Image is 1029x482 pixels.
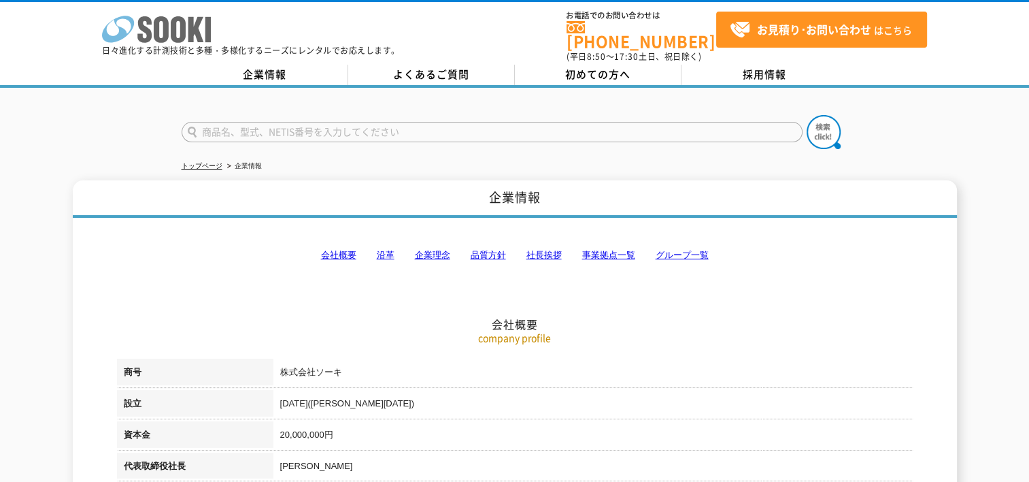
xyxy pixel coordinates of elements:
[567,21,716,49] a: [PHONE_NUMBER]
[565,67,630,82] span: 初めての方へ
[117,359,273,390] th: 商号
[273,359,913,390] td: 株式会社ソーキ
[716,12,927,48] a: お見積り･お問い合わせはこちら
[102,46,400,54] p: 日々進化する計測技術と多種・多様化するニーズにレンタルでお応えします。
[273,421,913,453] td: 20,000,000円
[321,250,356,260] a: 会社概要
[567,12,716,20] span: お電話でのお問い合わせは
[415,250,450,260] a: 企業理念
[348,65,515,85] a: よくあるご質問
[807,115,841,149] img: btn_search.png
[182,65,348,85] a: 企業情報
[656,250,709,260] a: グループ一覧
[117,421,273,453] th: 資本金
[567,50,701,63] span: (平日 ～ 土日、祝日除く)
[117,331,913,345] p: company profile
[730,20,912,40] span: はこちら
[117,390,273,421] th: 設立
[377,250,394,260] a: 沿革
[273,390,913,421] td: [DATE]([PERSON_NAME][DATE])
[515,65,681,85] a: 初めての方へ
[224,159,262,174] li: 企業情報
[614,50,639,63] span: 17:30
[182,122,803,142] input: 商品名、型式、NETIS番号を入力してください
[182,162,222,170] a: トップページ
[681,65,848,85] a: 採用情報
[471,250,506,260] a: 品質方針
[582,250,635,260] a: 事業拠点一覧
[73,180,957,218] h1: 企業情報
[587,50,606,63] span: 8:50
[117,181,913,332] h2: 会社概要
[526,250,562,260] a: 社長挨拶
[757,21,871,37] strong: お見積り･お問い合わせ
